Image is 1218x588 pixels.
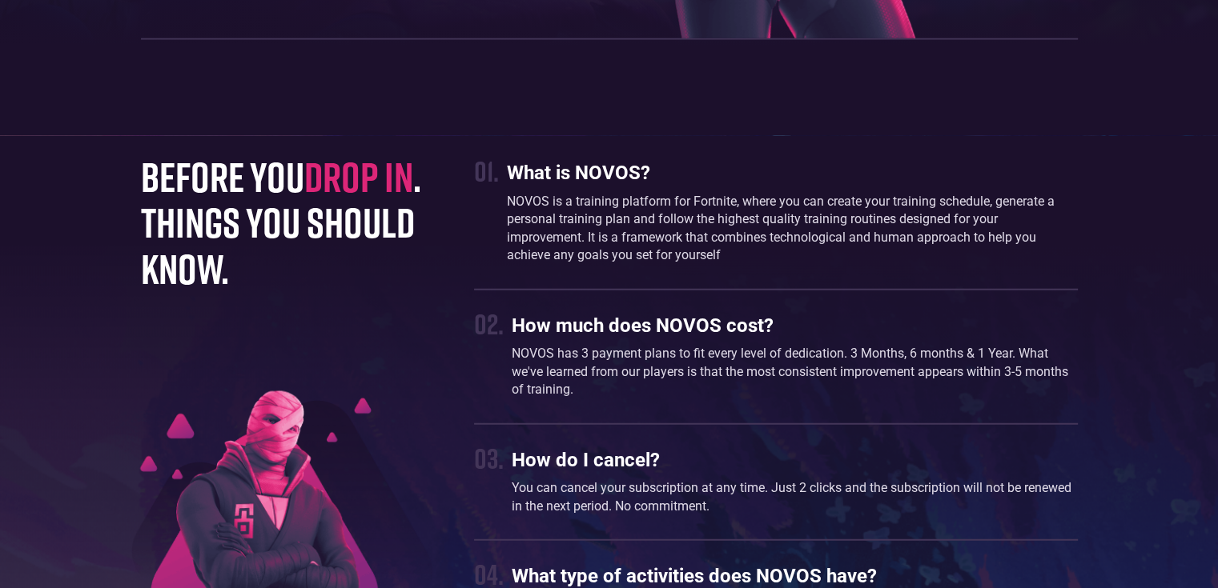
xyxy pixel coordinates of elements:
p: You can cancel your subscription at any time. Just 2 clicks and the subscription will not be rene... [512,479,1077,515]
h3: How much does NOVOS cost? [512,314,1077,338]
p: NOVOS has 3 payment plans to fit every level of dedication. 3 Months, 6 months & 1 Year. What we'... [512,345,1077,398]
div: 02. [474,306,504,341]
span: drop in [304,151,413,201]
h1: before you . things you should know. [141,154,443,291]
h3: How do I cancel? [512,449,1077,472]
h3: What is NOVOS? [507,162,1077,185]
div: 01. [474,154,499,188]
h3: What type of activities does NOVOS have? [512,565,1077,588]
div: 03. [474,441,504,475]
p: NOVOS is a training platform for Fortnite, where you can create your training schedule, generate ... [507,193,1077,265]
